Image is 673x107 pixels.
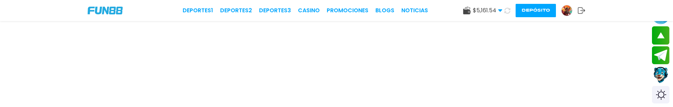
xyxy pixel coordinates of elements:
[220,6,252,15] a: Deportes2
[183,6,213,15] a: Deportes1
[88,7,123,14] img: Company Logo
[652,26,669,45] button: scroll up
[652,46,669,65] button: Join telegram
[298,6,320,15] a: CASINO
[375,6,394,15] a: BLOGS
[652,86,669,103] div: Switch theme
[516,4,556,17] button: Depósito
[259,6,291,15] a: Deportes3
[401,6,428,15] a: NOTICIAS
[562,5,572,16] img: Avatar
[652,66,669,84] button: Contact customer service
[561,5,578,16] a: Avatar
[327,6,368,15] a: Promociones
[473,6,502,15] span: $ 5,161.54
